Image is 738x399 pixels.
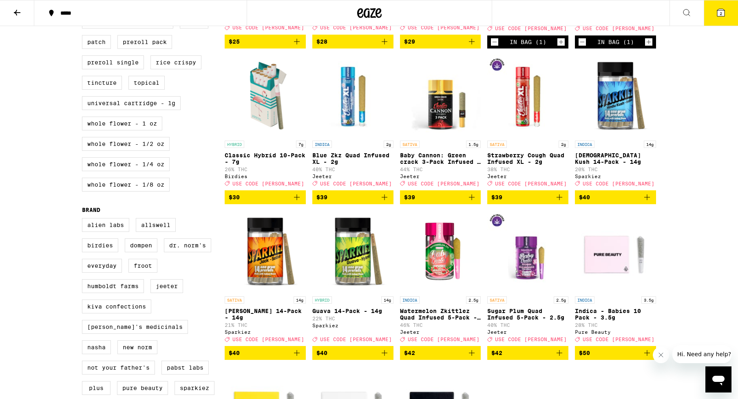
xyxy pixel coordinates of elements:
[82,137,170,151] label: Whole Flower - 1/2 oz
[575,308,656,321] p: Indica - Babies 10 Pack - 3.5g
[316,350,327,356] span: $40
[400,296,420,304] p: INDICA
[82,35,111,49] label: Patch
[575,190,656,204] button: Add to bag
[575,211,656,292] img: Pure Beauty - Indica - Babies 10 Pack - 3.5g
[400,329,481,335] div: Jeeter
[404,350,415,356] span: $42
[82,178,170,192] label: Whole Flower - 1/8 oz
[491,194,502,201] span: $39
[82,207,100,213] legend: Brand
[82,361,155,375] label: Not Your Father's
[487,174,568,179] div: Jeeter
[312,190,393,204] button: Add to bag
[495,26,567,31] span: USE CODE [PERSON_NAME]
[225,346,306,360] button: Add to bag
[720,11,722,16] span: 2
[312,35,393,48] button: Add to bag
[175,381,214,395] label: Sparkiez
[575,296,594,304] p: INDICA
[82,381,110,395] label: PLUS
[575,55,656,190] a: Open page for Hindu Kush 14-Pack - 14g from Sparkiez
[487,211,568,346] a: Open page for Sugar Plum Quad Infused 5-Pack - 2.5g from Jeeter
[575,346,656,360] button: Add to bag
[491,38,499,46] button: Decrement
[487,55,568,137] img: Jeeter - Strawberry Cough Quad Infused XL - 2g
[312,174,393,179] div: Jeeter
[161,361,209,375] label: Pabst Labs
[400,211,481,292] img: Jeeter - Watermelon Zkittlez Quad Infused 5-Pack - 2.5g
[400,152,481,165] p: Baby Cannon: Green crack 3-Pack Infused - 1.5g
[408,25,479,31] span: USE CODE [PERSON_NAME]
[495,181,567,186] span: USE CODE [PERSON_NAME]
[583,337,654,342] span: USE CODE [PERSON_NAME]
[641,296,656,304] p: 3.5g
[404,194,415,201] span: $39
[575,211,656,346] a: Open page for Indica - Babies 10 Pack - 3.5g from Pure Beauty
[82,320,188,334] label: [PERSON_NAME]'s Medicinals
[312,141,332,148] p: INDICA
[487,322,568,328] p: 40% THC
[487,55,568,190] a: Open page for Strawberry Cough Quad Infused XL - 2g from Jeeter
[579,350,590,356] span: $50
[557,38,565,46] button: Increment
[400,346,481,360] button: Add to bag
[225,141,244,148] p: HYBRID
[225,152,306,165] p: Classic Hybrid 10-Pack - 7g
[400,322,481,328] p: 46% THC
[225,174,306,179] div: Birdies
[150,279,183,293] label: Jeeter
[487,211,568,292] img: Jeeter - Sugar Plum Quad Infused 5-Pack - 2.5g
[312,211,393,292] img: Sparkiez - Guava 14-Pack - 14g
[229,194,240,201] span: $30
[117,340,157,354] label: New Norm
[225,308,306,321] p: [PERSON_NAME] 14-Pack - 14g
[128,259,157,273] label: Froot
[559,141,568,148] p: 2g
[312,346,393,360] button: Add to bag
[312,167,393,172] p: 40% THC
[644,141,656,148] p: 14g
[82,117,162,130] label: Whole Flower - 1 oz
[82,238,118,252] label: Birdies
[404,38,415,45] span: $29
[82,218,129,232] label: Alien Labs
[312,152,393,165] p: Blue Zkz Quad Infused XL - 2g
[82,157,170,171] label: Whole Flower - 1/4 oz
[400,308,481,321] p: Watermelon Zkittlez Quad Infused 5-Pack - 2.5g
[316,194,327,201] span: $39
[491,350,502,356] span: $42
[312,55,393,190] a: Open page for Blue Zkz Quad Infused XL - 2g from Jeeter
[316,38,327,45] span: $28
[225,211,306,292] img: Sparkiez - Jack 14-Pack - 14g
[575,174,656,179] div: Sparkiez
[312,316,393,321] p: 22% THC
[583,26,654,31] span: USE CODE [PERSON_NAME]
[82,96,181,110] label: Universal Cartridge - 1g
[705,366,731,392] iframe: Button to launch messaging window
[400,35,481,48] button: Add to bag
[384,141,393,148] p: 2g
[495,337,567,342] span: USE CODE [PERSON_NAME]
[125,238,157,252] label: Dompen
[82,279,144,293] label: Humboldt Farms
[575,152,656,165] p: [DEMOGRAPHIC_DATA] Kush 14-Pack - 14g
[487,329,568,335] div: Jeeter
[575,55,656,137] img: Sparkiez - Hindu Kush 14-Pack - 14g
[575,141,594,148] p: INDICA
[229,38,240,45] span: $25
[232,25,304,31] span: USE CODE [PERSON_NAME]
[225,296,244,304] p: SATIVA
[554,296,568,304] p: 2.5g
[312,323,393,328] div: Sparkiez
[150,55,201,69] label: Rice Crispy
[225,190,306,204] button: Add to bag
[487,141,507,148] p: SATIVA
[225,167,306,172] p: 26% THC
[400,211,481,346] a: Open page for Watermelon Zkittlez Quad Infused 5-Pack - 2.5g from Jeeter
[487,346,568,360] button: Add to bag
[136,218,176,232] label: Allswell
[225,35,306,48] button: Add to bag
[82,259,122,273] label: Everyday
